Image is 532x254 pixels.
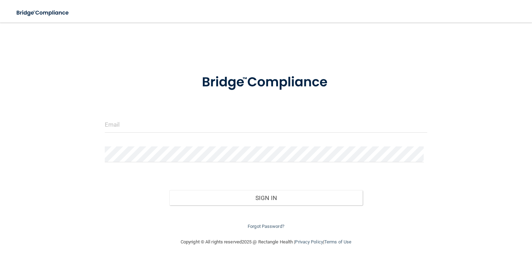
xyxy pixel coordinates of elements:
div: Copyright © All rights reserved 2025 @ Rectangle Health | | [137,231,395,253]
img: bridge_compliance_login_screen.278c3ca4.svg [188,65,344,100]
a: Terms of Use [324,239,351,244]
a: Privacy Policy [295,239,323,244]
button: Sign In [169,190,363,206]
img: bridge_compliance_login_screen.278c3ca4.svg [11,6,75,20]
input: Email [105,117,427,133]
a: Forgot Password? [248,224,284,229]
